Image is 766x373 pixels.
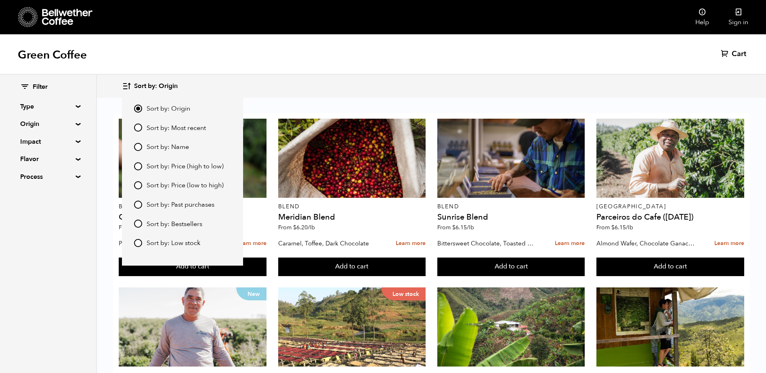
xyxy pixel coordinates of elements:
p: Bittersweet Chocolate, Toasted Marshmallow, Candied Orange, Praline [437,237,538,249]
span: Filter [33,83,48,92]
a: Low stock [278,287,426,367]
p: Almond Wafer, Chocolate Ganache, Bing Cherry [596,237,697,249]
p: [GEOGRAPHIC_DATA] [596,204,744,210]
button: Add to cart [596,258,744,276]
span: Sort by: Name [147,143,189,152]
button: Add to cart [119,258,267,276]
p: Blend [437,204,585,210]
h1: Green Coffee [18,48,87,62]
a: Learn more [396,235,426,252]
span: From [437,224,474,231]
span: /lb [626,224,633,231]
input: Sort by: Past purchases [134,201,142,209]
span: /lb [308,224,315,231]
span: From [119,224,155,231]
input: Sort by: Name [134,143,142,151]
a: Learn more [714,235,744,252]
span: Sort by: Price (high to low) [147,162,224,171]
span: $ [611,224,615,231]
span: /lb [467,224,474,231]
input: Sort by: Origin [134,105,142,113]
summary: Origin [20,119,76,129]
button: Sort by: Origin [122,77,178,96]
span: Sort by: Origin [147,105,190,113]
a: Learn more [555,235,585,252]
span: Cart [732,49,746,59]
span: $ [293,224,296,231]
bdi: 6.15 [611,224,633,231]
span: Sort by: Price (low to high) [147,181,224,190]
h4: Sunrise Blend [437,213,585,221]
p: Caramel, Toffee, Dark Chocolate [278,237,379,249]
span: From [278,224,315,231]
button: Add to cart [437,258,585,276]
p: New [236,287,267,300]
button: Add to cart [278,258,426,276]
summary: Process [20,172,76,182]
h4: Golden Hour Blend [119,213,267,221]
p: Praline, Raspberry, Ganache [119,237,219,249]
p: Blend [278,204,426,210]
input: Sort by: Most recent [134,124,142,132]
input: Sort by: Bestsellers [134,220,142,228]
p: Blend [119,204,267,210]
span: Sort by: Most recent [147,124,206,133]
input: Sort by: Low stock [134,239,142,247]
p: Low stock [381,287,426,300]
a: New [119,287,267,367]
span: Sort by: Origin [134,82,178,91]
a: Learn more [237,235,267,252]
span: $ [452,224,455,231]
h4: Meridian Blend [278,213,426,221]
span: Sort by: Bestsellers [147,220,202,229]
a: Cart [721,49,748,59]
summary: Impact [20,137,76,147]
span: Sort by: Low stock [147,239,200,248]
bdi: 6.15 [452,224,474,231]
input: Sort by: Price (high to low) [134,162,142,170]
bdi: 6.20 [293,224,315,231]
span: From [596,224,633,231]
summary: Flavor [20,154,76,164]
h4: Parceiros do Cafe ([DATE]) [596,213,744,221]
summary: Type [20,102,76,111]
input: Sort by: Price (low to high) [134,181,142,189]
span: Sort by: Past purchases [147,201,214,210]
